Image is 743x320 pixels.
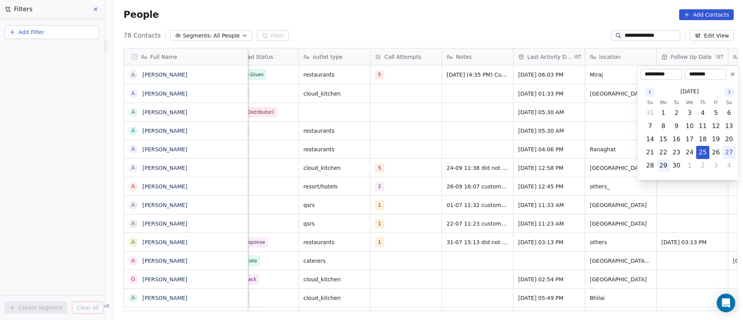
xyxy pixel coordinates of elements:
[697,120,709,132] button: Thursday, September 11th, 2025
[697,133,709,145] button: Thursday, September 18th, 2025
[683,99,696,106] th: Wednesday
[644,99,657,106] th: Sunday
[710,120,722,132] button: Friday, September 12th, 2025
[723,133,735,145] button: Saturday, September 20th, 2025
[670,159,683,172] button: Tuesday, September 30th, 2025
[683,146,696,159] button: Wednesday, September 24th, 2025
[657,159,669,172] button: Monday, September 29th, 2025
[645,87,654,97] button: Go to the Previous Month
[683,159,696,172] button: Wednesday, October 1st, 2025
[697,159,709,172] button: Thursday, October 2nd, 2025
[697,146,709,159] button: Thursday, September 25th, 2025, selected
[723,120,735,132] button: Saturday, September 13th, 2025
[709,99,722,106] th: Friday
[725,87,734,97] button: Go to the Next Month
[723,107,735,119] button: Saturday, September 6th, 2025
[710,107,722,119] button: Friday, September 5th, 2025
[697,107,709,119] button: Thursday, September 4th, 2025
[644,146,656,159] button: Sunday, September 21st, 2025
[657,146,669,159] button: Monday, September 22nd, 2025
[670,120,683,132] button: Tuesday, September 9th, 2025
[644,107,656,119] button: Sunday, August 31st, 2025
[683,107,696,119] button: Wednesday, September 3rd, 2025
[670,133,683,145] button: Tuesday, September 16th, 2025
[657,99,670,106] th: Monday
[670,107,683,119] button: Tuesday, September 2nd, 2025
[644,159,656,172] button: Sunday, September 28th, 2025
[722,99,736,106] th: Saturday
[710,159,722,172] button: Friday, October 3rd, 2025
[710,146,722,159] button: Friday, September 26th, 2025
[670,99,683,106] th: Tuesday
[657,120,669,132] button: Monday, September 8th, 2025
[710,133,722,145] button: Friday, September 19th, 2025
[723,159,735,172] button: Saturday, October 4th, 2025
[683,133,696,145] button: Wednesday, September 17th, 2025
[680,87,698,96] span: [DATE]
[657,107,669,119] button: Monday, September 1st, 2025
[644,99,736,172] table: September 2025
[644,120,656,132] button: Sunday, September 7th, 2025
[644,133,656,145] button: Sunday, September 14th, 2025
[670,146,683,159] button: Tuesday, September 23rd, 2025
[657,133,669,145] button: Monday, September 15th, 2025
[683,120,696,132] button: Wednesday, September 10th, 2025
[696,99,709,106] th: Thursday
[723,146,735,159] button: Today, Saturday, September 27th, 2025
